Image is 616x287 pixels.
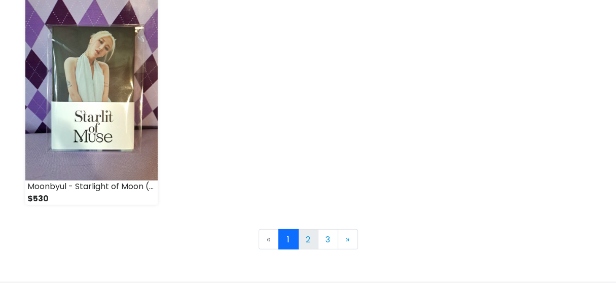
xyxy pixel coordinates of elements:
[318,229,338,249] a: 3
[338,229,358,249] a: Next
[346,234,349,245] span: »
[25,193,158,205] div: $530
[298,229,318,249] a: 2
[25,229,591,249] nav: Page navigation
[25,181,158,193] div: Moonbyul - Starlight of Moon (Pocaalbum)
[278,229,299,249] a: 1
